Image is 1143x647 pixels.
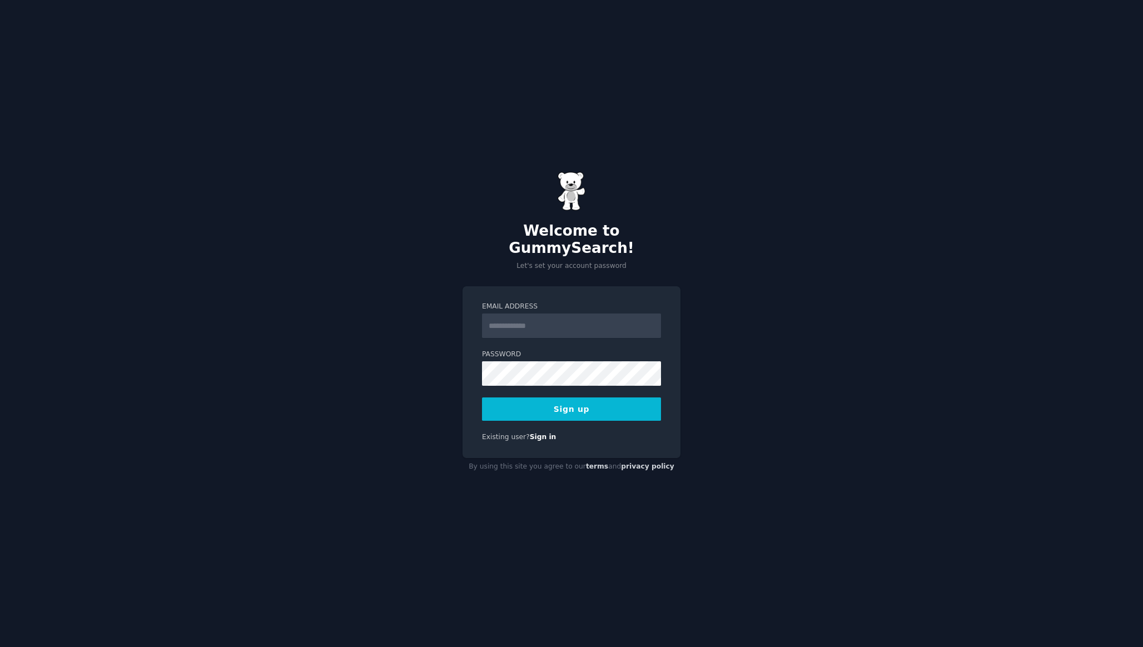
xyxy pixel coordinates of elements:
label: Password [482,350,661,360]
a: Sign in [530,433,556,441]
h2: Welcome to GummySearch! [463,222,680,257]
label: Email Address [482,302,661,312]
a: terms [586,462,608,470]
a: privacy policy [621,462,674,470]
div: By using this site you agree to our and [463,458,680,476]
p: Let's set your account password [463,261,680,271]
img: Gummy Bear [558,172,585,211]
button: Sign up [482,397,661,421]
span: Existing user? [482,433,530,441]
